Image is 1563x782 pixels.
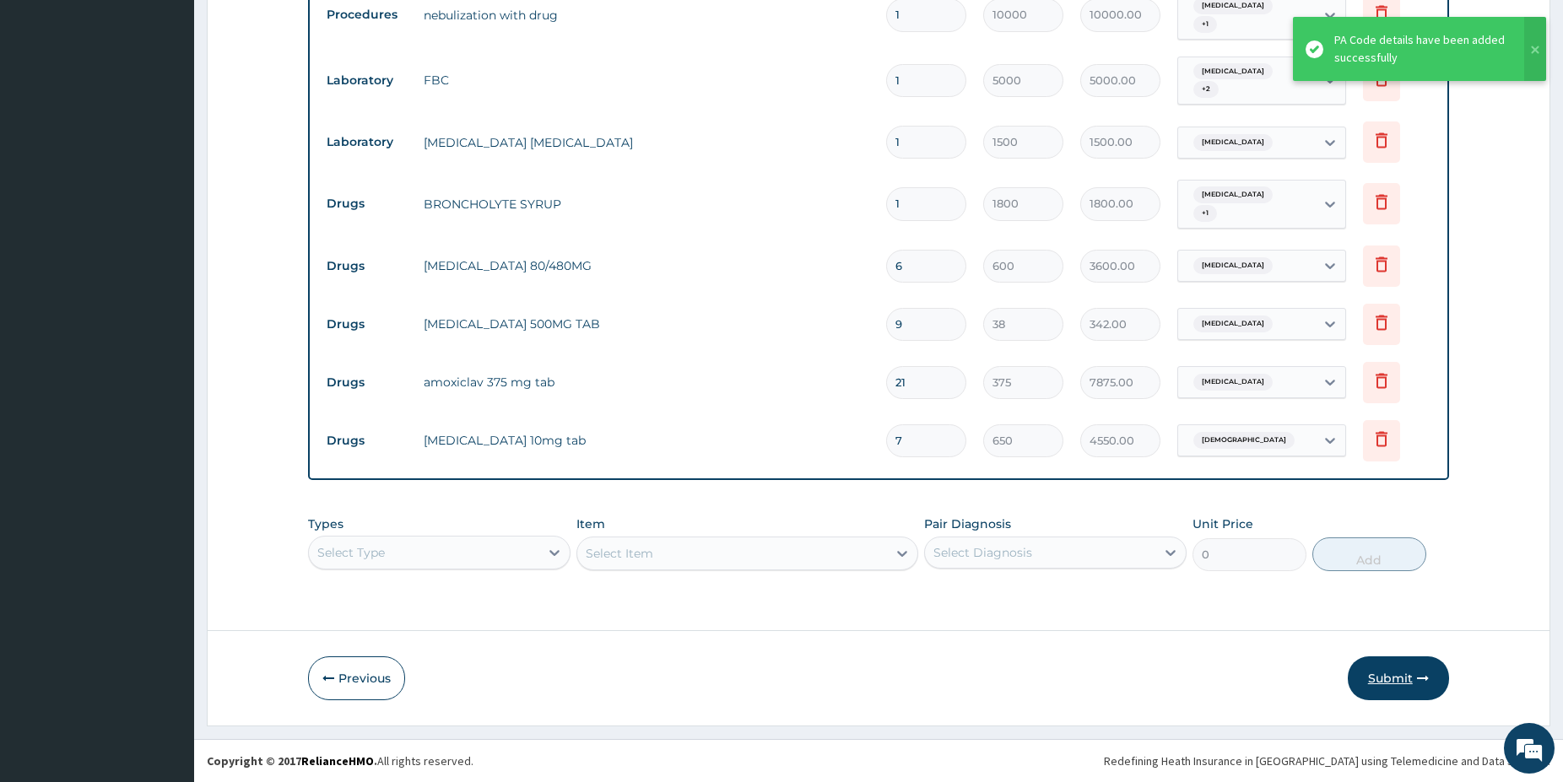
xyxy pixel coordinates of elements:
div: Select Diagnosis [933,544,1032,561]
td: [MEDICAL_DATA] 500MG TAB [415,307,878,341]
span: + 1 [1193,16,1217,33]
td: BRONCHOLYTE SYRUP [415,187,878,221]
div: Minimize live chat window [277,8,317,49]
span: [DEMOGRAPHIC_DATA] [1193,432,1295,449]
td: Laboratory [318,65,415,96]
td: Drugs [318,188,415,219]
textarea: Type your message and hit 'Enter' [8,461,322,520]
span: [MEDICAL_DATA] [1193,186,1273,203]
label: Unit Price [1193,515,1253,532]
footer: All rights reserved. [194,739,1563,782]
td: FBC [415,63,878,97]
button: Submit [1348,656,1449,700]
div: Select Type [317,544,385,561]
label: Types [308,517,343,531]
label: Item [576,515,605,532]
td: [MEDICAL_DATA] 80/480MG [415,249,878,283]
span: [MEDICAL_DATA] [1193,374,1273,391]
strong: Copyright © 2017 . [207,753,377,769]
td: Drugs [318,367,415,398]
div: Redefining Heath Insurance in [GEOGRAPHIC_DATA] using Telemedicine and Data Science! [1104,752,1550,769]
button: Add [1312,537,1426,571]
span: [MEDICAL_DATA] [1193,315,1273,332]
label: Pair Diagnosis [924,515,1011,532]
a: RelianceHMO [301,753,374,769]
img: d_794563401_company_1708531726252_794563401 [31,84,68,127]
td: Drugs [318,251,415,282]
span: [MEDICAL_DATA] [1193,257,1273,274]
td: Laboratory [318,127,415,158]
td: [MEDICAL_DATA] [MEDICAL_DATA] [415,126,878,159]
div: PA Code details have been added successfully [1334,31,1508,67]
span: [MEDICAL_DATA] [1193,134,1273,151]
td: Drugs [318,309,415,340]
button: Previous [308,656,405,700]
td: amoxiclav 375 mg tab [415,365,878,399]
td: [MEDICAL_DATA] 10mg tab [415,423,878,457]
td: Drugs [318,425,415,456]
span: + 1 [1193,205,1217,222]
div: Chat with us now [88,94,284,116]
span: [MEDICAL_DATA] [1193,63,1273,80]
span: We're online! [98,213,233,383]
span: + 2 [1193,81,1219,98]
